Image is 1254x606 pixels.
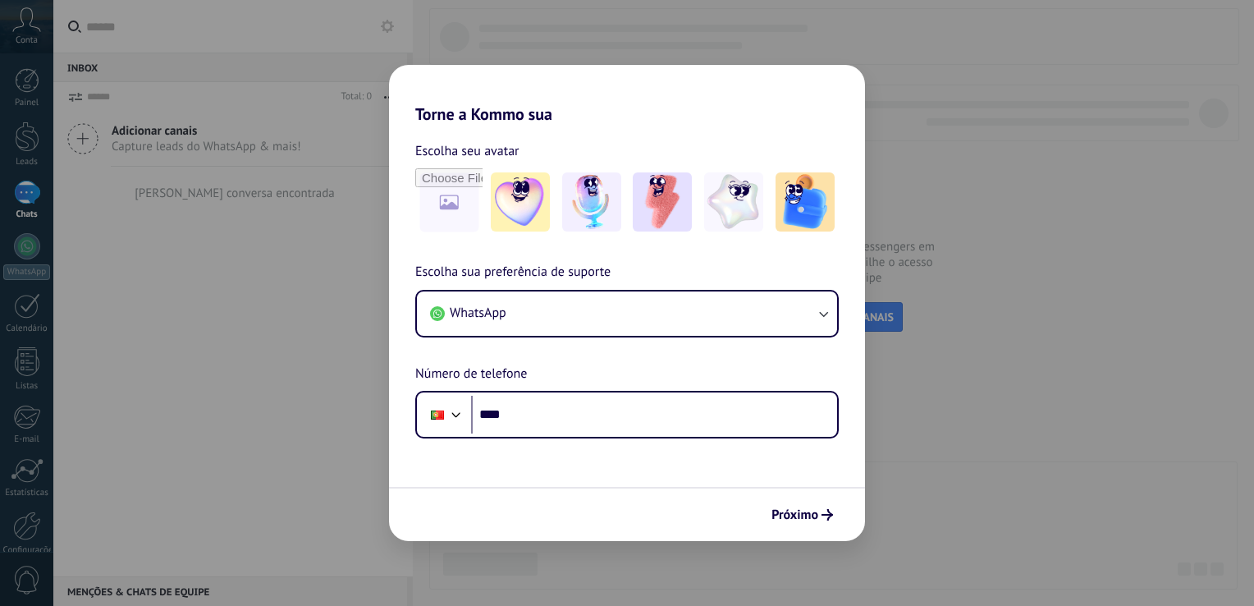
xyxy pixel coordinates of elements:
span: Próximo [771,509,818,521]
span: Escolha seu avatar [415,140,519,162]
img: -1.jpeg [491,172,550,232]
img: -5.jpeg [776,172,835,232]
img: -4.jpeg [704,172,763,232]
img: -3.jpeg [633,172,692,232]
div: Portugal: + 351 [422,397,453,432]
h2: Torne a Kommo sua [389,65,865,124]
button: Próximo [764,501,840,529]
span: WhatsApp [450,305,506,321]
span: Escolha sua preferência de suporte [415,262,611,283]
button: WhatsApp [417,292,837,336]
span: Número de telefone [415,364,527,385]
img: -2.jpeg [562,172,621,232]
